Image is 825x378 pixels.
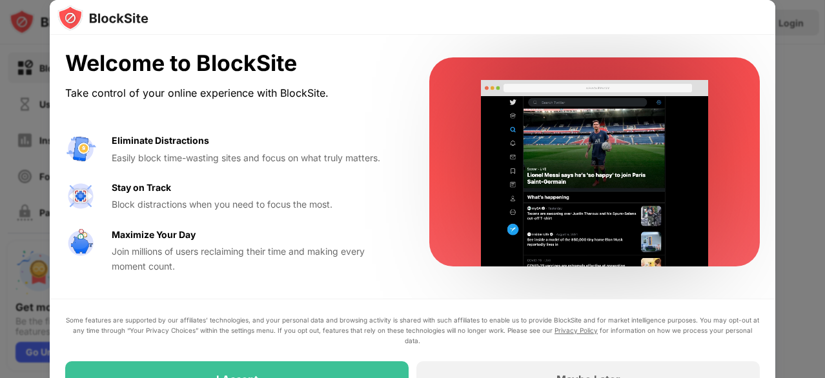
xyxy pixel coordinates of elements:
a: Privacy Policy [555,326,598,334]
div: Take control of your online experience with BlockSite. [65,84,398,103]
img: value-avoid-distractions.svg [65,134,96,164]
div: Some features are supported by our affiliates’ technologies, and your personal data and browsing ... [65,315,760,346]
img: value-focus.svg [65,181,96,212]
div: Block distractions when you need to focus the most. [112,197,398,212]
div: Stay on Track [112,181,171,195]
div: Maximize Your Day [112,228,196,242]
img: logo-blocksite.svg [57,5,148,31]
div: Join millions of users reclaiming their time and making every moment count. [112,244,398,274]
img: value-safe-time.svg [65,228,96,259]
div: Eliminate Distractions [112,134,209,148]
div: Welcome to BlockSite [65,50,398,77]
div: Easily block time-wasting sites and focus on what truly matters. [112,151,398,165]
